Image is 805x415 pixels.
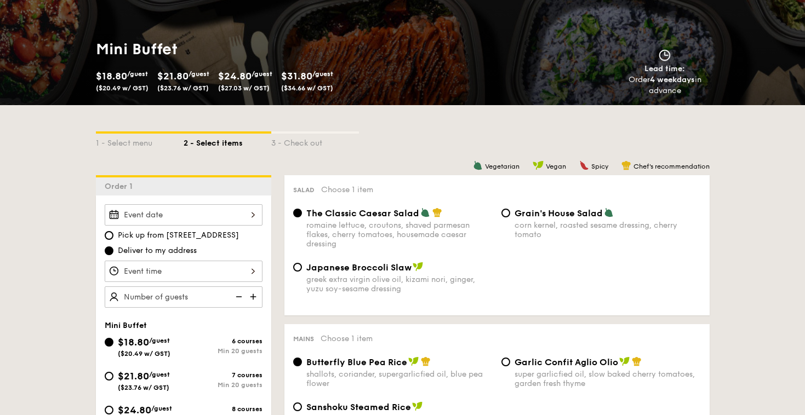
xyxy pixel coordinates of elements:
span: Choose 1 item [321,334,373,343]
img: icon-add.58712e84.svg [246,286,262,307]
input: Sanshoku Steamed Ricemultigrain rice, roasted black soybean [293,402,302,411]
input: Number of guests [105,286,262,308]
img: icon-vegetarian.fe4039eb.svg [420,207,430,217]
span: Japanese Broccoli Slaw [306,262,412,273]
img: icon-chef-hat.a58ddaea.svg [621,160,631,170]
input: Event date [105,204,262,226]
span: Spicy [591,163,608,170]
span: /guest [189,70,209,78]
img: icon-spicy.37a8142b.svg [579,160,589,170]
span: Lead time: [644,64,685,73]
span: $18.80 [118,336,149,348]
div: Order in advance [616,74,714,96]
input: $18.80/guest($20.49 w/ GST)6 coursesMin 20 guests [105,338,113,347]
input: $21.80/guest($23.76 w/ GST)7 coursesMin 20 guests [105,372,113,381]
span: Vegan [546,163,566,170]
h1: Mini Buffet [96,39,398,59]
span: ($20.49 w/ GST) [118,350,170,358]
div: Min 20 guests [184,381,262,389]
span: Choose 1 item [321,185,373,194]
img: icon-vegetarian.fe4039eb.svg [604,207,614,217]
span: ($23.76 w/ GST) [118,384,169,391]
div: Min 20 guests [184,347,262,355]
span: Grain's House Salad [515,208,603,218]
img: icon-vegan.f8ff3823.svg [533,160,544,170]
img: icon-chef-hat.a58ddaea.svg [632,356,642,366]
span: /guest [151,405,172,412]
span: Butterfly Blue Pea Rice [306,357,407,367]
input: $24.80/guest($27.03 w/ GST)8 coursesMin 15 guests [105,406,113,414]
span: $31.80 [281,70,312,82]
span: /guest [312,70,333,78]
span: /guest [252,70,272,78]
input: The Classic Caesar Saladromaine lettuce, croutons, shaved parmesan flakes, cherry tomatoes, house... [293,209,302,217]
div: 1 - Select menu [96,134,184,149]
img: icon-chef-hat.a58ddaea.svg [432,207,442,217]
span: Mains [293,335,314,343]
span: ($23.76 w/ GST) [157,84,209,92]
img: icon-vegan.f8ff3823.svg [619,356,630,366]
img: icon-reduce.1d2dbef1.svg [230,286,246,307]
div: corn kernel, roasted sesame dressing, cherry tomato [515,221,701,239]
span: $21.80 [118,370,149,382]
div: shallots, coriander, supergarlicfied oil, blue pea flower [306,370,493,388]
input: Butterfly Blue Pea Riceshallots, coriander, supergarlicfied oil, blue pea flower [293,358,302,366]
span: Vegetarian [485,163,519,170]
span: Pick up from [STREET_ADDRESS] [118,230,239,241]
span: ($27.03 w/ GST) [218,84,270,92]
img: icon-vegan.f8ff3823.svg [413,262,424,272]
span: Mini Buffet [105,321,147,330]
span: /guest [149,371,170,378]
img: icon-vegan.f8ff3823.svg [408,356,419,366]
input: Japanese Broccoli Slawgreek extra virgin olive oil, kizami nori, ginger, yuzu soy-sesame dressing [293,263,302,272]
span: $24.80 [218,70,252,82]
span: Sanshoku Steamed Rice [306,402,411,412]
div: 3 - Check out [271,134,359,149]
span: The Classic Caesar Salad [306,208,419,218]
div: romaine lettuce, croutons, shaved parmesan flakes, cherry tomatoes, housemade caesar dressing [306,221,493,249]
span: ($34.66 w/ GST) [281,84,333,92]
input: Pick up from [STREET_ADDRESS] [105,231,113,240]
img: icon-vegan.f8ff3823.svg [412,401,423,411]
input: Deliver to my address [105,246,113,255]
input: Garlic Confit Aglio Oliosuper garlicfied oil, slow baked cherry tomatoes, garden fresh thyme [501,358,510,366]
span: Order 1 [105,182,137,191]
span: Garlic Confit Aglio Olio [515,357,618,367]
img: icon-clock.2db775ea.svg [656,49,673,61]
span: Chef's recommendation [633,163,710,170]
span: Salad [293,186,315,194]
span: $18.80 [96,70,127,82]
div: 6 courses [184,337,262,345]
input: Grain's House Saladcorn kernel, roasted sesame dressing, cherry tomato [501,209,510,217]
span: Deliver to my address [118,245,197,256]
div: super garlicfied oil, slow baked cherry tomatoes, garden fresh thyme [515,370,701,388]
input: Event time [105,261,262,282]
span: $21.80 [157,70,189,82]
span: ($20.49 w/ GST) [96,84,149,92]
div: 2 - Select items [184,134,271,149]
img: icon-chef-hat.a58ddaea.svg [421,356,431,366]
div: greek extra virgin olive oil, kizami nori, ginger, yuzu soy-sesame dressing [306,275,493,293]
strong: 4 weekdays [650,75,695,84]
div: 8 courses [184,405,262,413]
span: /guest [149,337,170,344]
span: /guest [127,70,148,78]
img: icon-vegetarian.fe4039eb.svg [473,160,483,170]
div: 7 courses [184,371,262,379]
